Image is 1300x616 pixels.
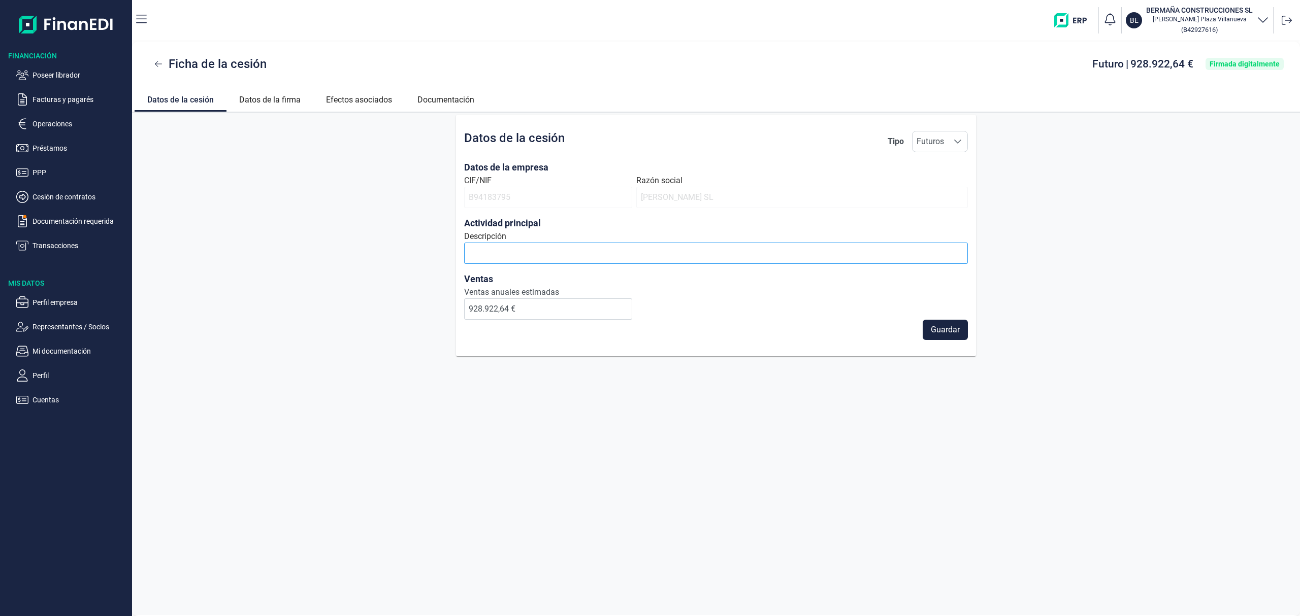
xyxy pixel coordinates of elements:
p: [PERSON_NAME] Plaza Villanueva [1146,15,1253,23]
h2: Datos de la cesión [464,131,565,152]
button: Representantes / Socios [16,321,128,333]
button: Cesión de contratos [16,191,128,203]
label: Descripción [464,230,506,243]
p: Perfil [32,369,128,382]
p: Documentación requerida [32,215,128,227]
button: BEBERMAÑA CONSTRUCCIONES SL[PERSON_NAME] Plaza Villanueva(B42927616) [1126,5,1269,36]
p: Cuentas [32,394,128,406]
button: Documentación requerida [16,215,128,227]
button: Transacciones [16,239,128,252]
p: Perfil empresa [32,296,128,309]
h3: BERMAÑA CONSTRUCCIONES SL [1146,5,1253,15]
label: Ventas anuales estimadas [464,286,632,298]
button: Perfil [16,369,128,382]
p: Transacciones [32,239,128,252]
p: Facturas y pagarés [32,93,128,106]
span: 928.922,64 € [1130,58,1193,70]
p: Poseer librador [32,69,128,81]
p: Mi documentación [32,345,128,357]
div: Firmada digitalmente [1210,60,1280,68]
img: Logo de aplicación [19,8,114,41]
div: Seleccione una opción [948,131,967,152]
p: Cesión de contratos [32,191,128,203]
button: Poseer librador [16,69,128,81]
div: | [1092,59,1193,69]
button: Cuentas [16,394,128,406]
div: Tipo [888,135,904,148]
span: Ficha de la cesión [169,55,267,73]
a: Efectos asociados [313,86,405,111]
a: Documentación [405,86,487,111]
a: Datos de la cesión [135,86,226,110]
button: Préstamos [16,142,128,154]
label: Razón social [636,175,682,187]
span: Futuros [913,131,948,152]
p: PPP [32,166,128,179]
p: Operaciones [32,118,128,130]
h3: Datos de la empresa [464,160,968,175]
p: Préstamos [32,142,128,154]
button: Mi documentación [16,345,128,357]
button: PPP [16,166,128,179]
a: Datos de la firma [226,86,313,111]
span: Futuro [1092,58,1124,70]
h3: Actividad principal [464,216,968,230]
h3: Ventas [464,272,632,286]
p: BE [1130,15,1139,25]
button: Facturas y pagarés [16,93,128,106]
p: Representantes / Socios [32,321,128,333]
span: Guardar [931,324,960,336]
label: CIF/NIF [464,175,492,187]
small: Copiar cif [1181,26,1218,33]
button: Guardar [923,320,968,340]
img: erp [1054,13,1094,27]
input: 0,00€ [464,298,632,320]
button: Operaciones [16,118,128,130]
button: Perfil empresa [16,296,128,309]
